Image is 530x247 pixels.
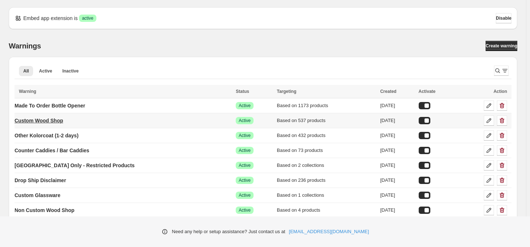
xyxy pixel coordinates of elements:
a: Custom Glassware [15,189,60,201]
div: Based on 1173 products [277,102,376,109]
a: Made To Order Bottle Opener [15,100,85,111]
div: Based on 537 products [277,117,376,124]
span: Create warning [486,43,517,49]
a: [EMAIL_ADDRESS][DOMAIN_NAME] [289,228,369,235]
div: [DATE] [380,207,414,214]
span: Active [39,68,52,74]
a: Custom Wood Shop [15,115,63,126]
div: [DATE] [380,162,414,169]
span: Active [239,192,251,198]
a: Non Custom Wood Shop [15,204,75,216]
p: Non Custom Wood Shop [15,207,75,214]
div: [DATE] [380,177,414,184]
p: Counter Caddies / Bar Caddies [15,147,89,154]
span: Active [239,148,251,153]
span: Disable [496,15,511,21]
span: Active [239,133,251,138]
p: [GEOGRAPHIC_DATA] Only - Restricted Products [15,162,135,169]
a: Drop Ship Disclaimer [15,175,66,186]
span: Active [239,162,251,168]
span: Warning [19,89,36,94]
span: Active [239,207,251,213]
div: Based on 4 products [277,207,376,214]
span: active [82,15,93,21]
a: [GEOGRAPHIC_DATA] Only - Restricted Products [15,160,135,171]
p: Other Kolorcoat (1-2 days) [15,132,79,139]
div: [DATE] [380,117,414,124]
p: Made To Order Bottle Opener [15,102,85,109]
span: Active [239,118,251,123]
span: Status [236,89,249,94]
a: Counter Caddies / Bar Caddies [15,145,89,156]
p: Custom Glassware [15,192,60,199]
a: Other Kolorcoat (1-2 days) [15,130,79,141]
div: [DATE] [380,132,414,139]
span: All [23,68,29,74]
span: Targeting [277,89,296,94]
div: Based on 1 collections [277,192,376,199]
div: Based on 236 products [277,177,376,184]
div: [DATE] [380,102,414,109]
p: Custom Wood Shop [15,117,63,124]
span: Created [380,89,396,94]
span: Action [494,89,507,94]
p: Embed app extension is [23,15,77,22]
span: Inactive [62,68,79,74]
span: Activate [419,89,436,94]
h2: Warnings [9,42,41,50]
span: Active [239,177,251,183]
div: Based on 2 collections [277,162,376,169]
a: Create warning [486,41,517,51]
div: Based on 73 products [277,147,376,154]
span: Active [239,103,251,109]
p: Drop Ship Disclaimer [15,177,66,184]
button: Search and filter results [494,66,509,76]
div: [DATE] [380,147,414,154]
div: [DATE] [380,192,414,199]
button: Disable [496,13,511,23]
div: Based on 432 products [277,132,376,139]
